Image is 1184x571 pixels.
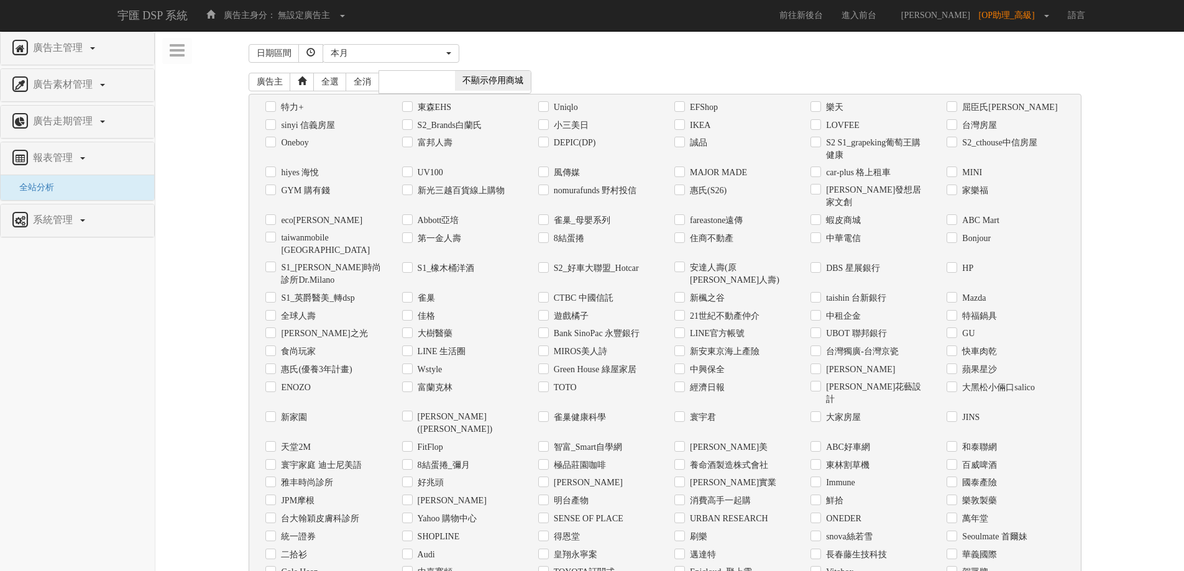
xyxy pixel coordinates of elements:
[823,310,861,322] label: 中租企金
[415,549,435,561] label: Audi
[415,310,435,322] label: 佳格
[415,345,466,358] label: LINE 生活圈
[551,214,610,227] label: 雀巢_母嬰系列
[415,495,487,507] label: [PERSON_NAME]
[687,292,725,304] label: 新楓之谷
[687,459,768,472] label: 養命酒製造株式會社
[278,214,362,227] label: eco[PERSON_NAME]
[10,39,145,58] a: 廣告主管理
[823,214,861,227] label: 蝦皮商城
[278,441,310,454] label: 天堂2M
[415,167,443,179] label: UV100
[551,137,596,149] label: DEPIC(DP)
[278,327,367,340] label: [PERSON_NAME]之光
[551,327,640,340] label: Bank SinoPac 永豐銀行
[346,73,379,91] a: 全消
[687,327,745,340] label: LINE官方帳號
[551,459,606,472] label: 極品莊園咖啡
[687,411,716,424] label: 寰宇君
[687,185,727,197] label: 惠氏(S26)
[551,310,589,322] label: 遊戲橘子
[959,310,997,322] label: 特福鍋具
[959,232,991,245] label: Bonjour
[551,531,580,543] label: 得恩堂
[687,345,760,358] label: 新安東京海上產險
[551,232,584,245] label: 8結蛋捲
[551,101,578,114] label: Uniqlo
[823,477,855,489] label: Immune
[959,513,988,525] label: 萬年堂
[415,101,451,114] label: 東森EHS
[551,119,589,132] label: 小三美日
[415,477,444,489] label: 好兆頭
[687,495,751,507] label: 消費高手一起購
[415,363,443,376] label: Wstyle
[959,167,982,179] label: MINI
[551,345,607,358] label: MIROS美人詩
[278,101,303,114] label: 特力+
[823,167,891,179] label: car-plus 格上租車
[10,75,145,95] a: 廣告素材管理
[415,185,505,197] label: 新光三越百貨線上購物
[551,363,636,376] label: Green House 綠屋家居
[551,381,577,394] label: TOTO
[278,119,335,132] label: sinyi 信義房屋
[551,262,639,275] label: S2_好車大聯盟_Hotcar
[30,42,89,53] span: 廣告主管理
[278,137,308,149] label: Oneboy
[687,119,710,132] label: IKEA
[415,214,459,227] label: Abbott亞培
[823,531,873,543] label: snova絲若雪
[823,363,895,376] label: [PERSON_NAME]
[959,119,997,132] label: 台灣房屋
[959,214,999,227] label: ABC Mart
[959,101,1057,114] label: 屈臣氏[PERSON_NAME]
[959,549,997,561] label: 華義國際
[415,292,435,304] label: 雀巢
[551,441,622,454] label: 智富_Smart自學網
[687,549,716,561] label: 邁達特
[959,137,1037,149] label: S2_cthouse中信房屋
[959,381,1035,394] label: 大黑松小倆口salico
[415,262,475,275] label: S1_橡木桶洋酒
[823,262,880,275] label: DBS 星展銀行
[687,310,760,322] label: 21世紀不動產仲介
[895,11,976,20] span: [PERSON_NAME]
[415,513,477,525] label: Yahoo 購物中心
[959,411,980,424] label: JINS
[687,363,725,376] label: 中興保全
[687,101,718,114] label: EFShop
[823,441,870,454] label: ABC好車網
[823,101,843,114] label: 樂天
[823,549,887,561] label: 長春藤生技科技
[687,137,707,149] label: 誠品
[959,262,973,275] label: HP
[823,495,843,507] label: 鮮拾
[415,441,443,454] label: FitFlop
[959,477,997,489] label: 國泰產險
[959,292,986,304] label: Mazda
[415,327,452,340] label: 大樹醫藥
[687,262,792,286] label: 安達人壽(原[PERSON_NAME]人壽)
[823,292,886,304] label: taishin 台新銀行
[278,262,383,286] label: S1_[PERSON_NAME]時尚診所Dr.Milano
[551,513,623,525] label: SENSE ОF PLACE
[823,327,886,340] label: UBOT 聯邦銀行
[551,495,589,507] label: 明台產物
[278,11,330,20] span: 無設定廣告主
[823,119,860,132] label: LOVFEE
[331,47,444,60] div: 本月
[278,345,316,358] label: 食尚玩家
[415,459,470,472] label: 8結蛋捲_彌月
[959,185,988,197] label: 家樂福
[551,477,623,489] label: [PERSON_NAME]
[278,513,359,525] label: 台大翰穎皮膚科診所
[278,459,362,472] label: 寰宇家庭 迪士尼美語
[278,292,354,304] label: S1_英爵醫美_轉dsp
[278,477,333,489] label: 雅丰時尚診所
[551,292,613,304] label: CTBC 中國信託
[278,310,316,322] label: 全球人壽
[10,112,145,132] a: 廣告走期管理
[823,381,928,406] label: [PERSON_NAME]花藝設計
[551,411,606,424] label: 雀巢健康科學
